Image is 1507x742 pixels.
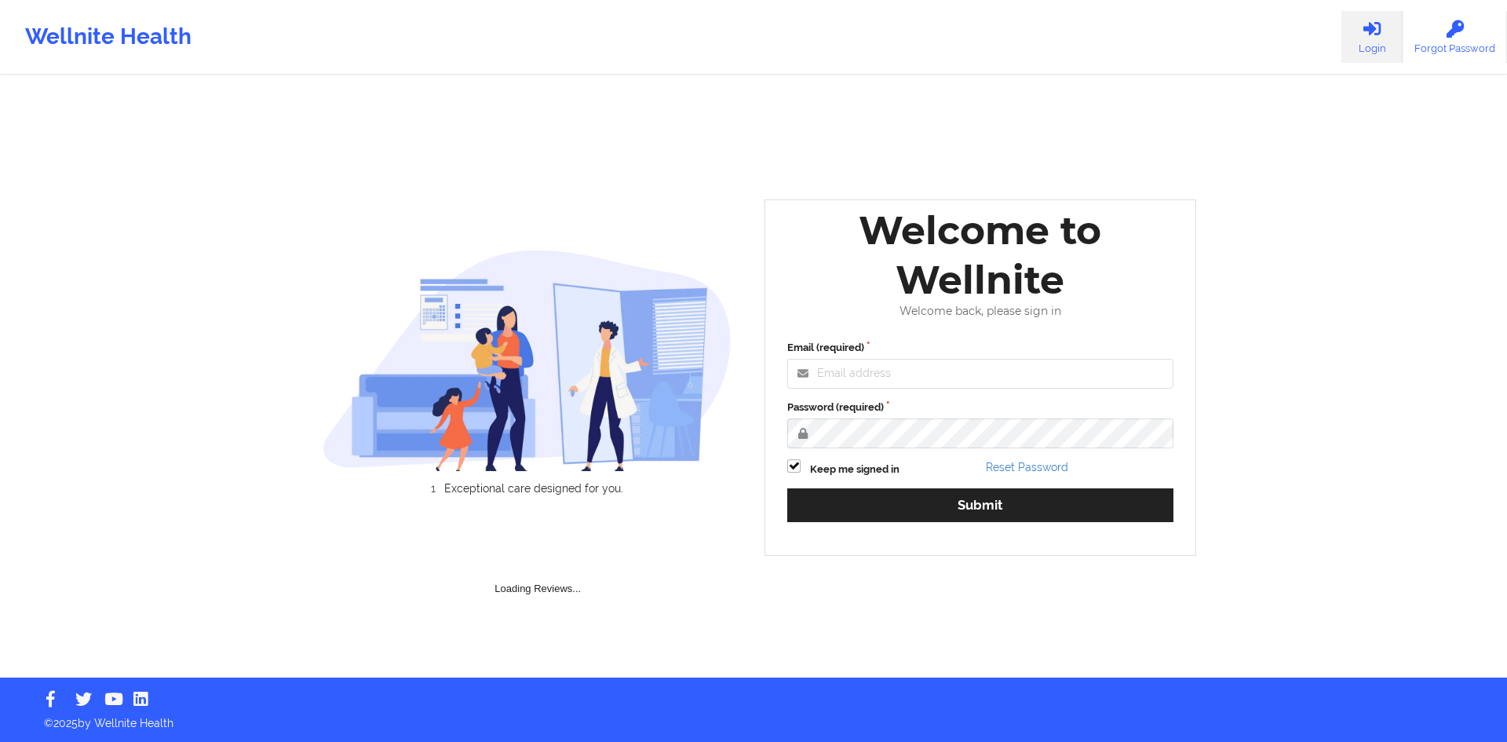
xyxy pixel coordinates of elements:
[336,482,732,495] li: Exceptional care designed for you.
[787,400,1173,415] label: Password (required)
[810,462,899,477] label: Keep me signed in
[986,461,1068,473] a: Reset Password
[1403,11,1507,63] a: Forgot Password
[33,704,1474,731] p: © 2025 by Wellnite Health
[787,488,1173,522] button: Submit
[323,521,754,597] div: Loading Reviews...
[776,305,1184,318] div: Welcome back, please sign in
[323,249,732,471] img: wellnite-auth-hero_200.c722682e.png
[1341,11,1403,63] a: Login
[776,206,1184,305] div: Welcome to Wellnite
[787,359,1173,389] input: Email address
[787,340,1173,356] label: Email (required)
